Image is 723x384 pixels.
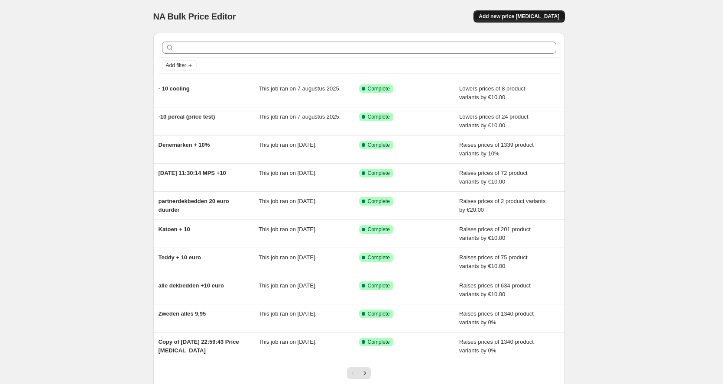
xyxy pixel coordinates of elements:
[359,367,371,379] button: Next
[368,282,390,289] span: Complete
[259,254,317,261] span: This job ran on [DATE].
[368,226,390,233] span: Complete
[259,339,317,345] span: This job ran on [DATE].
[159,198,229,213] span: partnerdekbedden 20 euro duurder
[368,85,390,92] span: Complete
[459,198,545,213] span: Raises prices of 2 product variants by €20.00
[259,282,317,289] span: This job ran on [DATE].
[166,62,186,69] span: Add filter
[459,113,528,129] span: Lowers prices of 24 product variants by €10.00
[159,170,226,176] span: [DATE] 11:30:14 MPS +10
[347,367,371,379] nav: Pagination
[159,226,190,232] span: Katoen + 10
[259,170,317,176] span: This job ran on [DATE].
[259,310,317,317] span: This job ran on [DATE].
[368,310,390,317] span: Complete
[159,142,210,148] span: Denemarken + 10%
[473,10,564,23] button: Add new price [MEDICAL_DATA]
[479,13,559,20] span: Add new price [MEDICAL_DATA]
[259,198,317,204] span: This job ran on [DATE].
[368,170,390,177] span: Complete
[459,310,534,326] span: Raises prices of 1340 product variants by 0%
[459,254,528,269] span: Raises prices of 75 product variants by €10.00
[259,113,340,120] span: This job ran on 7 augustus 2025.
[159,282,224,289] span: alle dekbedden +10 euro
[368,339,390,345] span: Complete
[259,142,317,148] span: This job ran on [DATE].
[459,339,534,354] span: Raises prices of 1340 product variants by 0%
[159,310,206,317] span: Zweden alles 9,95
[162,60,197,71] button: Add filter
[368,198,390,205] span: Complete
[159,254,201,261] span: Teddy + 10 euro
[259,85,340,92] span: This job ran on 7 augustus 2025.
[368,254,390,261] span: Complete
[159,85,190,92] span: - 10 cooling
[368,142,390,148] span: Complete
[259,226,317,232] span: This job ran on [DATE].
[459,142,534,157] span: Raises prices of 1339 product variants by 10%
[368,113,390,120] span: Complete
[159,339,239,354] span: Copy of [DATE] 22:59:43 Price [MEDICAL_DATA]
[459,85,525,100] span: Lowers prices of 8 product variants by €10.00
[459,170,528,185] span: Raises prices of 72 product variants by €10.00
[159,113,215,120] span: -10 percal (price test)
[459,282,531,297] span: Raises prices of 634 product variants by €10.00
[459,226,531,241] span: Raises prices of 201 product variants by €10.00
[153,12,236,21] span: NA Bulk Price Editor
